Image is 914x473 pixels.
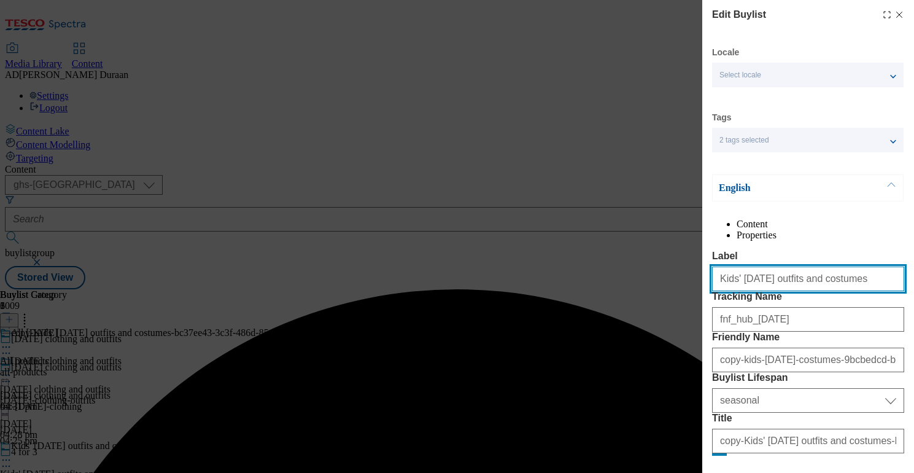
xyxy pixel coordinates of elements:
h4: Edit Buylist [712,7,766,22]
input: Enter Label [712,267,904,291]
label: Tags [712,114,732,121]
label: Tracking Name [712,291,904,302]
p: English [719,182,848,194]
li: Content [737,219,904,230]
label: Buylist Lifespan [712,372,904,383]
button: Select locale [712,63,904,87]
label: Label [712,251,904,262]
label: Friendly Name [712,332,904,343]
span: 2 tags selected [719,136,769,145]
li: Properties [737,230,904,241]
label: Locale [712,49,739,56]
span: Select locale [719,71,761,80]
input: Enter Friendly Name [712,348,904,372]
button: 2 tags selected [712,128,904,152]
input: Enter Title [712,429,904,453]
label: Title [712,413,904,424]
input: Enter Tracking Name [712,307,904,332]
